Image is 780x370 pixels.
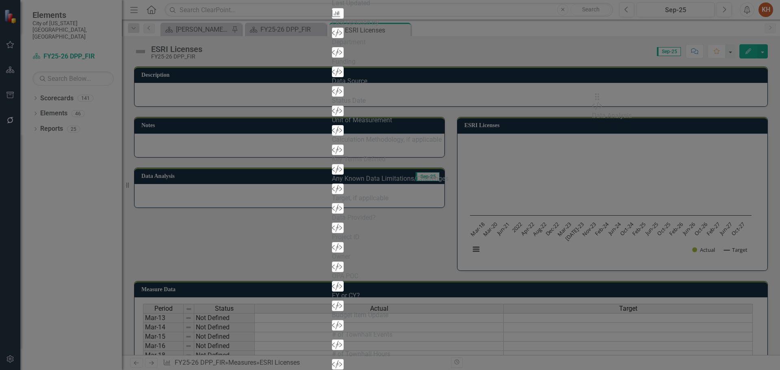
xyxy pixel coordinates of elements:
[332,174,448,184] div: Any Known Data Limitations/Challenges
[332,350,448,359] div: # of Townhall Hours
[332,77,448,86] div: Data Source
[332,213,448,223] div: Data Provided?
[332,155,448,164] div: Key Terms Defined
[332,38,448,47] div: Department
[332,233,448,242] div: Project ID
[332,57,448,67] div: Funding
[332,135,448,145] div: Calculation Methodology, if applicable
[332,96,448,106] div: Status Date
[332,311,448,320] div: Budget Item Update
[332,116,448,125] div: Unit of Measurement
[332,252,448,262] div: Owner
[332,330,448,340] div: # of Townhall Events
[332,272,448,281] div: OPA POC
[332,194,448,203] div: Target, if applicable
[332,291,448,301] div: FY or CY?
[332,18,448,28] div: Last Updated By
